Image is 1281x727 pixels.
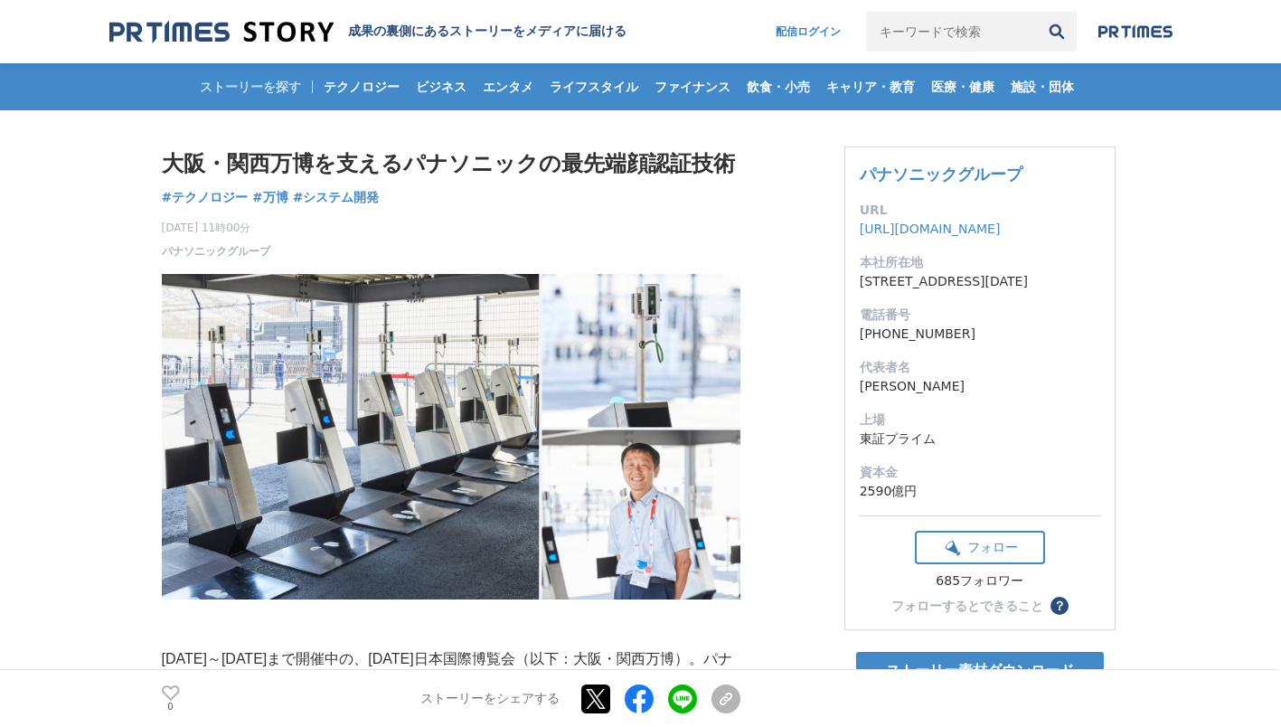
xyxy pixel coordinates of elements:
[409,63,474,110] a: ビジネス
[1053,600,1066,612] span: ？
[647,79,738,95] span: ファイナンス
[476,79,541,95] span: エンタメ
[162,220,270,236] span: [DATE] 11時00分
[860,358,1100,377] dt: 代表者名
[860,201,1100,220] dt: URL
[1003,79,1081,95] span: 施設・団体
[109,20,626,44] a: 成果の裏側にあるストーリーをメディアに届ける 成果の裏側にあるストーリーをメディアに届ける
[860,463,1100,482] dt: 資本金
[476,63,541,110] a: エンタメ
[1098,24,1173,39] img: prtimes
[420,691,560,707] p: ストーリーをシェアする
[316,63,407,110] a: テクノロジー
[860,430,1100,448] dd: 東証プライム
[739,79,817,95] span: 飲食・小売
[860,482,1100,501] dd: 2590億円
[542,79,645,95] span: ライフスタイル
[348,24,626,40] h2: 成果の裏側にあるストーリーをメディアに届ける
[293,188,380,207] a: #システム開発
[860,222,1001,236] a: [URL][DOMAIN_NAME]
[860,377,1100,396] dd: [PERSON_NAME]
[1003,63,1081,110] a: 施設・団体
[860,411,1100,430] dt: 上場
[758,12,859,52] a: 配信ログイン
[924,79,1002,95] span: 医療・健康
[316,79,407,95] span: テクノロジー
[924,63,1002,110] a: 医療・健康
[819,63,922,110] a: キャリア・教育
[162,243,270,260] a: パナソニックグループ
[162,274,740,600] img: thumbnail_863d80d0-83b0-11f0-a8a4-f93226f556c8.jpg
[162,703,180,712] p: 0
[866,12,1037,52] input: キーワードで検索
[739,63,817,110] a: 飲食・小売
[819,79,922,95] span: キャリア・教育
[109,20,334,44] img: 成果の裏側にあるストーリーをメディアに届ける
[915,573,1045,590] div: 685フォロワー
[542,63,645,110] a: ライフスタイル
[860,165,1022,184] a: パナソニックグループ
[647,63,738,110] a: ファイナンス
[860,253,1100,272] dt: 本社所在地
[1050,597,1069,615] button: ？
[856,652,1104,690] a: ストーリー素材ダウンロード
[162,146,740,181] h1: 大阪・関西万博を支えるパナソニックの最先端顔認証技術
[860,306,1100,325] dt: 電話番号
[162,188,249,207] a: #テクノロジー
[293,189,380,205] span: #システム開発
[1037,12,1077,52] button: 検索
[252,188,288,207] a: #万博
[409,79,474,95] span: ビジネス
[860,325,1100,344] dd: [PHONE_NUMBER]
[162,189,249,205] span: #テクノロジー
[252,189,288,205] span: #万博
[891,600,1043,612] div: フォローするとできること
[860,272,1100,291] dd: [STREET_ADDRESS][DATE]
[915,531,1045,564] button: フォロー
